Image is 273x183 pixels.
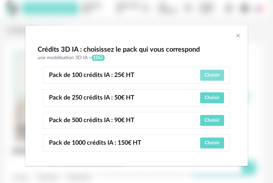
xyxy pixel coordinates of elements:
div: une modélisation 3D IA = [38,54,235,61]
button: Choisir [200,115,224,126]
button: Choisir [200,138,224,148]
span: Choisir [205,73,220,78]
span: 10 [92,55,105,61]
div: Pack de 250 crédits IA : 50€ HT [49,93,197,103]
span: Choisir [205,118,220,123]
span: Choisir [205,95,220,100]
button: Close [235,32,241,40]
div: Pack de 500 crédits IA : 90€ HT [49,116,197,125]
button: Choisir [200,70,224,81]
button: Choisir [200,92,224,103]
div: Pack de 1000 crédits IA : 150€ HT [49,138,197,148]
span: Choisir [205,141,220,145]
div: dialog [25,26,248,166]
div: Crédits 3D IA : choisissez le pack qui vous correspond [38,45,235,54]
div: Pack de 100 crédits IA : 25€ HT [49,70,197,80]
